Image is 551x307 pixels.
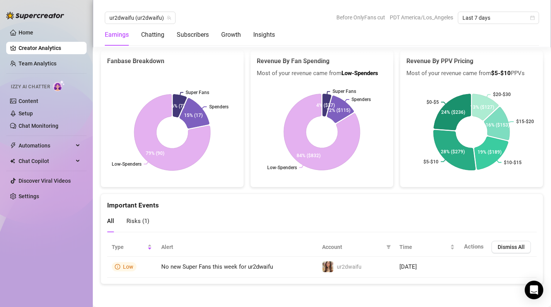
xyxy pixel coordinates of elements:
[167,15,171,20] span: team
[10,158,15,164] img: Chat Copilot
[399,243,449,251] span: Time
[399,263,417,270] span: [DATE]
[105,30,129,39] div: Earnings
[19,110,33,117] a: Setup
[19,155,73,167] span: Chat Copilot
[257,69,387,78] span: Most of your revenue came from
[322,261,333,272] img: ur2dwaifu
[112,161,142,166] text: Low-Spenders
[341,70,378,77] b: Low-Spenders
[19,98,38,104] a: Content
[498,244,525,250] span: Dismiss All
[19,60,56,67] a: Team Analytics
[19,178,71,184] a: Discover Viral Videos
[423,159,438,165] text: $5-$10
[504,160,522,165] text: $10-$15
[337,264,362,270] span: ur2dwaifu
[406,57,537,66] h5: Revenue By PPV Pricing
[10,142,16,149] span: thunderbolt
[19,29,33,36] a: Home
[253,30,275,39] div: Insights
[525,281,543,299] div: Open Intercom Messenger
[491,70,511,77] b: $5-$10
[123,264,133,270] span: Low
[157,238,318,257] th: Alert
[115,264,120,269] span: info-circle
[109,12,171,24] span: ur2dwaifu (ur2dwaifu)
[126,218,149,225] span: Risks ( 1 )
[209,104,229,109] text: Spenders
[107,218,114,225] span: All
[390,12,453,23] span: PDT America/Los_Angeles
[186,89,209,95] text: Super Fans
[19,123,58,129] a: Chat Monitoring
[141,30,164,39] div: Chatting
[493,92,511,97] text: $20-$30
[322,243,383,251] span: Account
[107,194,537,211] div: Important Events
[491,241,531,253] button: Dismiss All
[351,97,371,102] text: Spenders
[333,89,356,94] text: Super Fans
[6,12,64,19] img: logo-BBDzfeDw.svg
[221,30,241,39] div: Growth
[530,15,535,20] span: calendar
[161,263,273,270] span: No new Super Fans this week for ur2dwaifu
[107,57,237,66] h5: Fanbase Breakdown
[107,238,157,257] th: Type
[406,69,537,78] span: Most of your revenue came from PPVs
[19,139,73,152] span: Automations
[11,83,50,91] span: Izzy AI Chatter
[257,57,387,66] h5: Revenue By Fan Spending
[386,245,391,249] span: filter
[462,12,534,24] span: Last 7 days
[464,243,484,250] span: Actions
[267,165,297,170] text: Low-Spenders
[53,80,65,91] img: AI Chatter
[19,193,39,199] a: Settings
[426,99,439,105] text: $0-$5
[385,241,392,253] span: filter
[395,238,459,257] th: Time
[516,119,534,124] text: $15-$20
[112,243,146,251] span: Type
[336,12,385,23] span: Before OnlyFans cut
[19,42,80,54] a: Creator Analytics
[177,30,209,39] div: Subscribers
